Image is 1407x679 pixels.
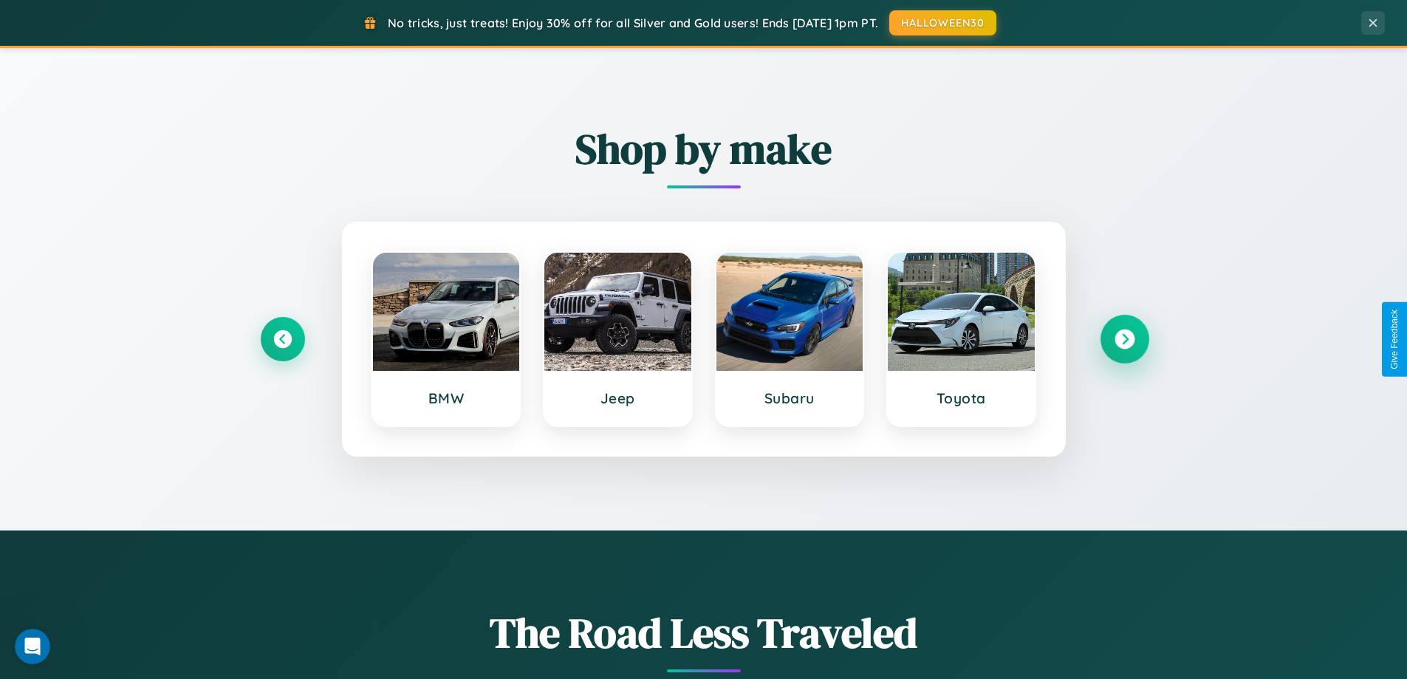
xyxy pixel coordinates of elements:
div: Give Feedback [1389,310,1400,369]
h3: Jeep [559,389,677,407]
h3: Toyota [903,389,1020,407]
h3: BMW [388,389,505,407]
iframe: Intercom live chat [15,629,50,664]
h1: The Road Less Traveled [261,604,1147,661]
h3: Subaru [731,389,849,407]
span: No tricks, just treats! Enjoy 30% off for all Silver and Gold users! Ends [DATE] 1pm PT. [388,16,878,30]
button: HALLOWEEN30 [889,10,996,35]
h2: Shop by make [261,120,1147,177]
